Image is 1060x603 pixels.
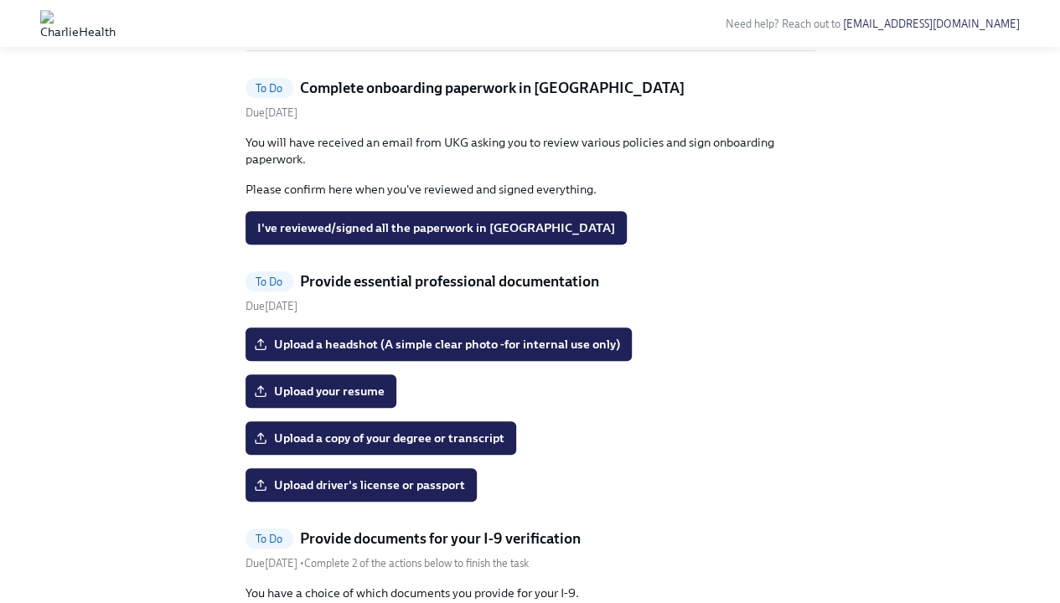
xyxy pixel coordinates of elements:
[246,555,529,571] div: • Complete 2 of the actions below to finish the task
[257,430,504,446] span: Upload a copy of your degree or transcript
[257,383,385,399] span: Upload your resume
[246,271,815,314] a: To DoProvide essential professional documentationDue[DATE]
[246,181,815,198] p: Please confirm here when you've reviewed and signed everything.
[246,78,815,121] a: To DoComplete onboarding paperwork in [GEOGRAPHIC_DATA]Due[DATE]
[246,421,516,455] label: Upload a copy of your degree or transcript
[300,528,581,549] h5: Provide documents for your I-9 verification
[246,327,632,361] label: Upload a headshot (A simple clear photo -for internal use only)
[246,211,627,245] button: I've reviewed/signed all the paperwork in [GEOGRAPHIC_DATA]
[843,18,1020,30] a: [EMAIL_ADDRESS][DOMAIN_NAME]
[246,106,297,119] span: Friday, September 19th 2025, 10:00 am
[246,468,477,502] label: Upload driver's license or passport
[257,477,465,493] span: Upload driver's license or passport
[246,585,815,601] p: You have a choice of which documents you provide for your I-9.
[300,271,599,291] h5: Provide essential professional documentation
[246,528,815,571] a: To DoProvide documents for your I-9 verificationDue[DATE] •Complete 2 of the actions below to fin...
[726,18,1020,30] span: Need help? Reach out to
[300,78,685,98] h5: Complete onboarding paperwork in [GEOGRAPHIC_DATA]
[257,336,620,353] span: Upload a headshot (A simple clear photo -for internal use only)
[246,557,300,569] span: Friday, September 19th 2025, 10:00 am
[246,82,293,95] span: To Do
[257,219,615,236] span: I've reviewed/signed all the paperwork in [GEOGRAPHIC_DATA]
[246,533,293,545] span: To Do
[246,374,396,408] label: Upload your resume
[246,134,815,167] p: You will have received an email from UKG asking you to review various policies and sign onboardin...
[40,10,116,37] img: CharlieHealth
[246,276,293,288] span: To Do
[246,300,297,312] span: Friday, September 19th 2025, 10:00 am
